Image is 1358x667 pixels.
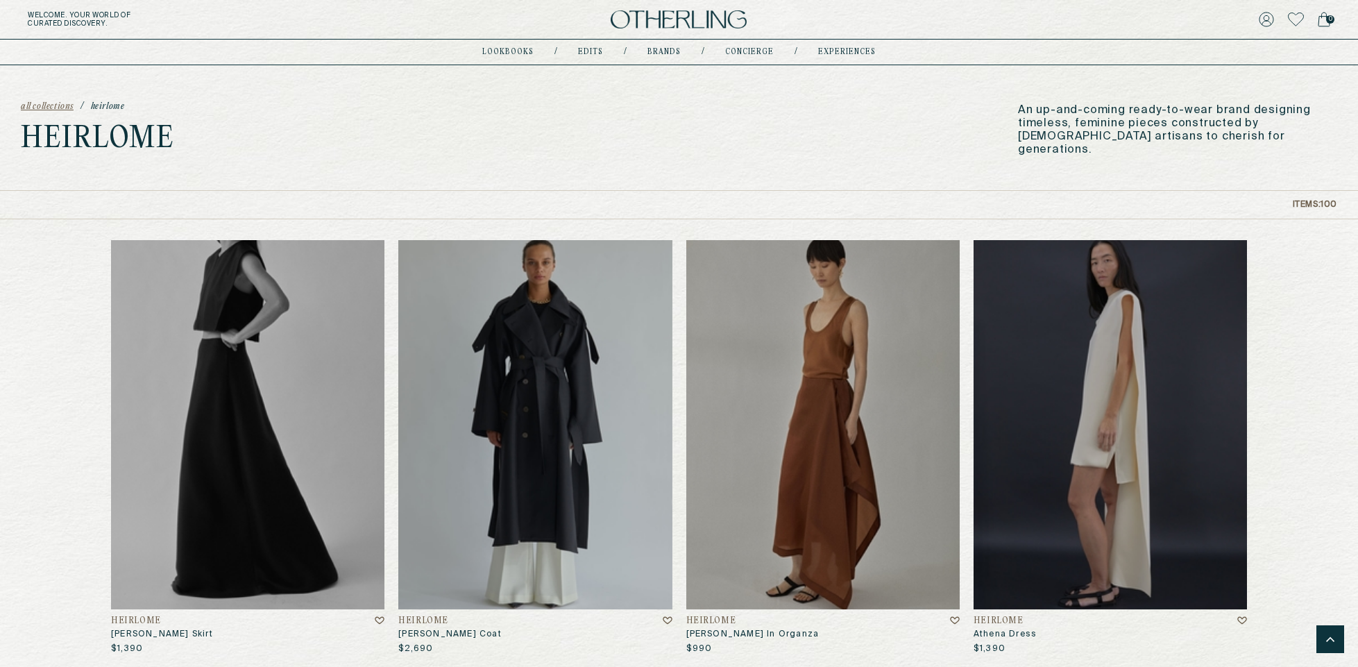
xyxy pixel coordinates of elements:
a: 0 [1318,10,1330,29]
h3: Athena Dress [974,629,1247,640]
a: Micaela CoatHeirlome[PERSON_NAME] Coat$2,690 [398,240,672,655]
h1: Heirlome [21,126,174,153]
a: Edits [578,49,603,56]
h4: Heirlome [111,616,161,626]
a: /Heirlome [80,102,124,112]
a: Mel Skort in OrganzaHeirlome[PERSON_NAME] In Organza$990 [686,240,960,655]
img: Mel Skort in Organza [686,240,960,609]
a: Athena DressHeirlomeAthena Dress$1,390 [974,240,1247,655]
a: Rosalie SkirtHeirlome[PERSON_NAME] Skirt$1,390 [111,240,384,655]
h4: Heirlome [398,616,448,626]
h5: Welcome . Your world of curated discovery. [28,11,418,28]
h3: [PERSON_NAME] Coat [398,629,672,640]
img: Micaela Coat [398,240,672,609]
img: Rosalie Skirt [111,240,384,609]
a: Brands [647,49,681,56]
p: $1,390 [974,643,1005,655]
p: $2,690 [398,643,433,655]
p: Items: 100 [1293,200,1337,210]
span: 0 [1326,15,1334,24]
div: / [702,47,704,58]
span: Heirlome [91,102,125,112]
p: $1,390 [111,643,143,655]
img: logo [611,10,747,29]
a: all collections [21,102,74,112]
p: An up-and-coming ready-to-wear brand designing timeless, feminine pieces constructed by [DEMOGRAP... [1018,104,1337,158]
h3: [PERSON_NAME] Skirt [111,629,384,640]
a: experiences [818,49,876,56]
h4: Heirlome [686,616,736,626]
span: / [80,102,84,112]
a: concierge [725,49,774,56]
div: / [554,47,557,58]
div: / [624,47,627,58]
h3: [PERSON_NAME] In Organza [686,629,960,640]
p: $990 [686,643,713,655]
img: Athena Dress [974,240,1247,609]
div: / [795,47,797,58]
a: lookbooks [482,49,534,56]
h4: Heirlome [974,616,1024,626]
